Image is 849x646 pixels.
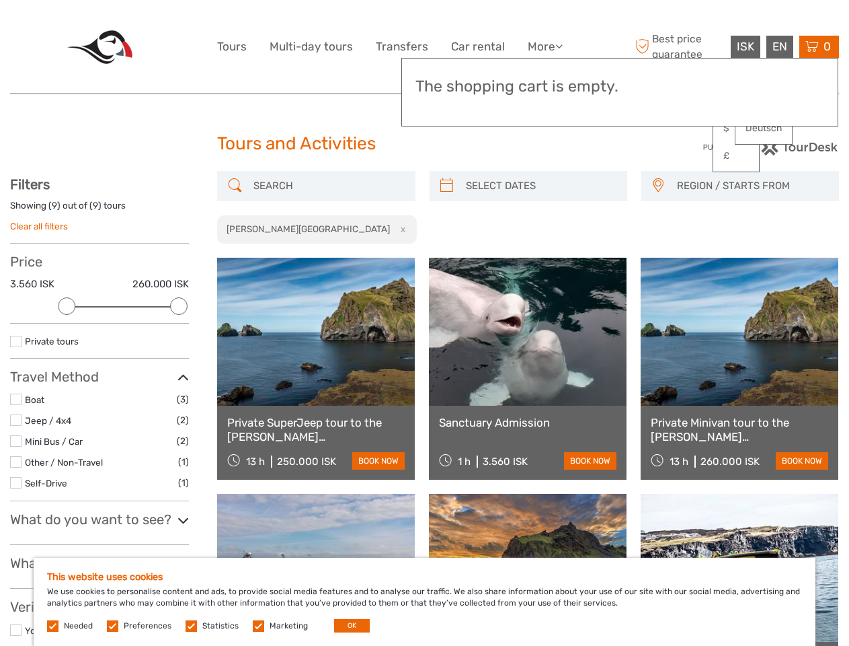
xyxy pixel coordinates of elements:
span: ISK [737,40,754,53]
div: 3.560 ISK [483,456,528,468]
div: 260.000 ISK [700,456,760,468]
a: Mini Bus / Car [25,436,83,447]
a: Clear all filters [10,221,68,231]
label: Needed [64,620,93,632]
h3: The shopping cart is empty. [415,77,824,96]
a: Transfers [376,37,428,57]
div: 250.000 ISK [277,456,336,468]
span: (2) [177,433,189,449]
a: $ [713,116,759,141]
h3: Verified Operators [10,599,189,615]
label: 9 [93,199,98,212]
span: Best price guarantee [632,32,727,61]
span: 0 [821,40,833,53]
button: REGION / STARTS FROM [671,175,832,197]
input: SEARCH [248,174,408,198]
button: Open LiveChat chat widget [155,21,171,37]
a: Self-Drive [25,478,67,489]
span: (1) [178,454,189,470]
a: Other / Non-Travel [25,457,103,468]
a: More [528,37,563,57]
label: Preferences [124,620,171,632]
img: 455-fc339101-563c-49f4-967d-c54edcb1c401_logo_big.jpg [67,30,132,64]
strong: Filters [10,176,50,192]
a: book now [776,452,828,470]
h3: What do you want to do? [10,555,189,571]
label: Statistics [202,620,239,632]
a: book now [352,452,405,470]
a: Multi-day tours [270,37,353,57]
a: Tours [217,37,247,57]
a: Private tours [25,336,79,347]
span: (1) [178,475,189,491]
h3: Price [10,254,189,270]
a: Your Day Tours [25,625,87,636]
a: Jeep / 4x4 [25,415,71,426]
label: 3.560 ISK [10,277,54,291]
span: 13 h [246,456,265,468]
a: Private SuperJeep tour to the [PERSON_NAME][GEOGRAPHIC_DATA]: History and Natural Wonders [227,416,405,443]
span: (3) [177,392,189,407]
img: PurchaseViaTourDesk.png [702,139,839,155]
a: book now [564,452,616,470]
h1: Tours and Activities [217,133,632,155]
span: 1 h [458,456,471,468]
button: x [392,222,410,236]
div: EN [766,36,793,58]
a: £ [713,144,759,168]
a: Private Minivan tour to the [PERSON_NAME][GEOGRAPHIC_DATA]: History and Natural Wonders [651,416,828,443]
span: 13 h [670,456,688,468]
input: SELECT DATES [460,174,620,198]
button: OK [334,619,370,633]
p: We're away right now. Please check back later! [19,24,152,34]
a: Sanctuary Admission [439,416,616,429]
label: Marketing [270,620,308,632]
h2: [PERSON_NAME][GEOGRAPHIC_DATA] [227,223,390,234]
div: We use cookies to personalise content and ads, to provide social media features and to analyse ou... [34,558,815,646]
label: 260.000 ISK [132,277,189,291]
a: Car rental [451,37,505,57]
label: 9 [52,199,57,212]
h3: Travel Method [10,369,189,385]
div: Showing ( ) out of ( ) tours [10,199,189,220]
h5: This website uses cookies [47,571,802,583]
a: Boat [25,394,44,405]
h3: What do you want to see? [10,511,189,528]
a: Deutsch [735,116,792,141]
span: (2) [177,412,189,428]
